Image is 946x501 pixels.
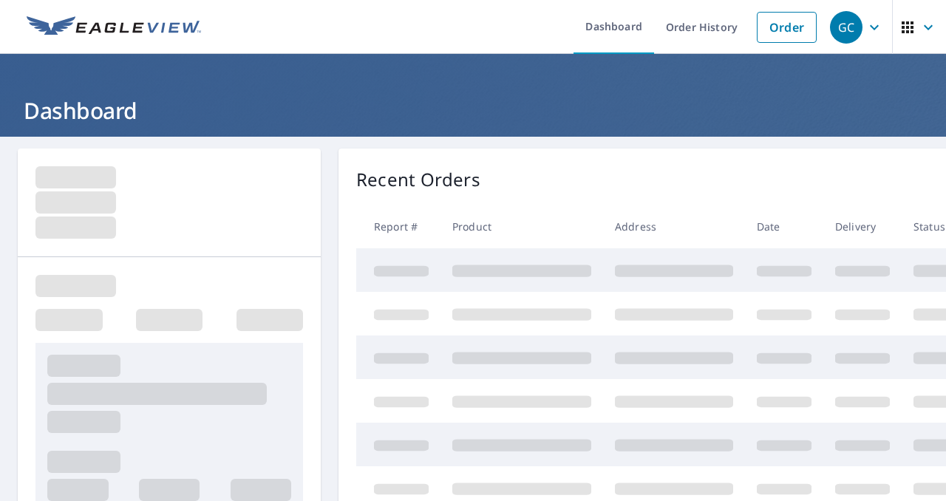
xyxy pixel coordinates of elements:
[27,16,201,38] img: EV Logo
[603,205,745,248] th: Address
[18,95,928,126] h1: Dashboard
[440,205,603,248] th: Product
[823,205,902,248] th: Delivery
[356,205,440,248] th: Report #
[757,12,817,43] a: Order
[356,166,480,193] p: Recent Orders
[745,205,823,248] th: Date
[830,11,862,44] div: GC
